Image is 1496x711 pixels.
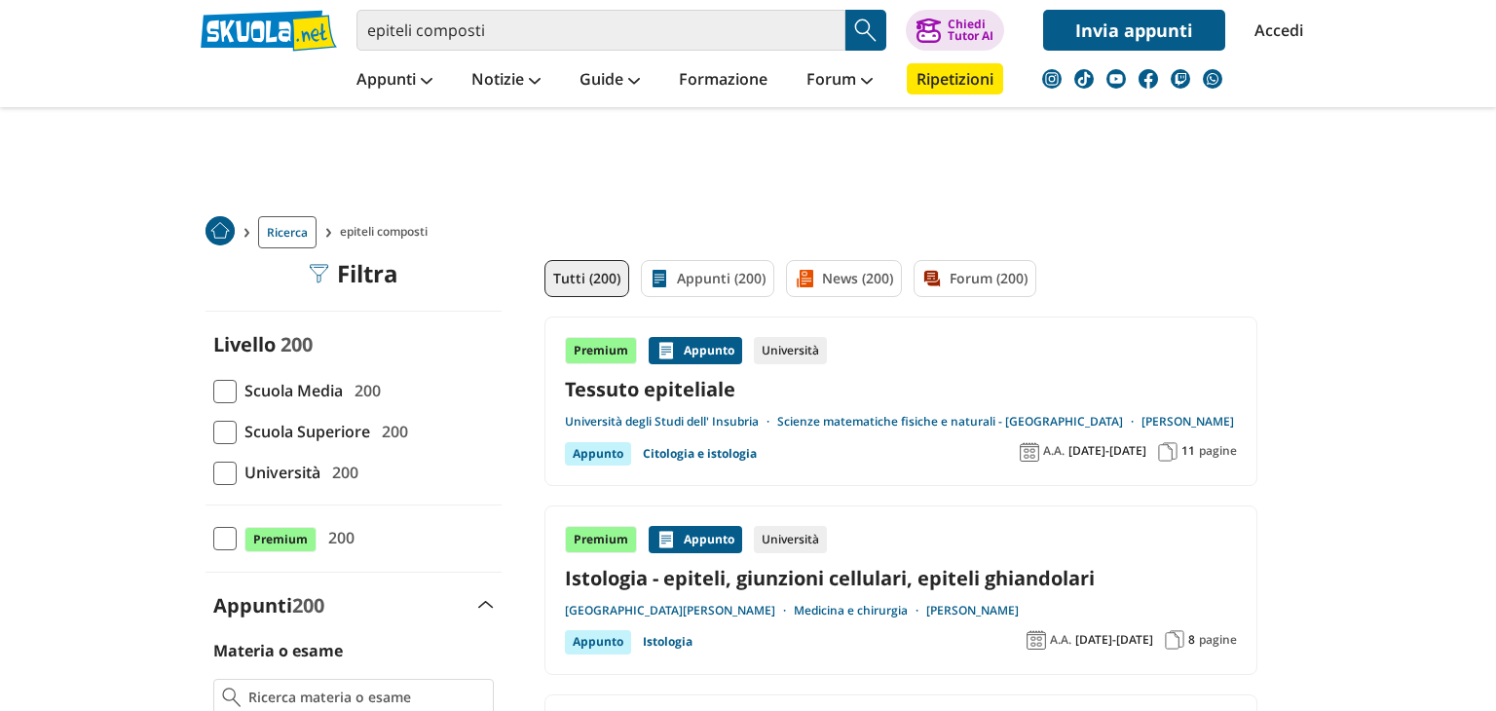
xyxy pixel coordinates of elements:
a: Notizie [467,63,545,98]
a: Istologia [643,630,692,654]
a: Citologia e istologia [643,442,757,466]
span: 8 [1188,632,1195,648]
img: Appunti contenuto [656,530,676,549]
div: Chiedi Tutor AI [948,19,993,42]
span: Premium [244,527,317,552]
span: epiteli composti [340,216,435,248]
a: Invia appunti [1043,10,1225,51]
div: Università [754,337,827,364]
img: tiktok [1074,69,1094,89]
img: Anno accademico [1020,442,1039,462]
a: Scienze matematiche fisiche e naturali - [GEOGRAPHIC_DATA] [777,414,1141,430]
a: Appunti [352,63,437,98]
img: Apri e chiudi sezione [478,601,494,609]
a: Tutti (200) [544,260,629,297]
img: Pagine [1165,630,1184,650]
span: A.A. [1050,632,1071,648]
span: [DATE]-[DATE] [1068,443,1146,459]
a: Forum [802,63,878,98]
a: Forum (200) [914,260,1036,297]
img: twitch [1171,69,1190,89]
div: Filtra [310,260,398,287]
div: Appunto [649,337,742,364]
a: Medicina e chirurgia [794,603,926,618]
span: pagine [1199,443,1237,459]
span: 11 [1181,443,1195,459]
span: pagine [1199,632,1237,648]
label: Materia o esame [213,640,343,661]
img: facebook [1139,69,1158,89]
a: Home [206,216,235,248]
a: Istologia - epiteli, giunzioni cellulari, epiteli ghiandolari [565,565,1237,591]
a: Università degli Studi dell' Insubria [565,414,777,430]
span: 200 [324,460,358,485]
a: Tessuto epiteliale [565,376,1237,402]
div: Appunto [565,630,631,654]
img: Pagine [1158,442,1178,462]
img: Appunti contenuto [656,341,676,360]
span: 200 [292,592,324,618]
span: 200 [347,378,381,403]
a: Guide [575,63,645,98]
img: Anno accademico [1027,630,1046,650]
label: Livello [213,331,276,357]
span: Università [237,460,320,485]
a: [PERSON_NAME] [1141,414,1234,430]
a: [PERSON_NAME] [926,603,1019,618]
img: WhatsApp [1203,69,1222,89]
div: Premium [565,337,637,364]
a: Ripetizioni [907,63,1003,94]
label: Appunti [213,592,324,618]
span: [DATE]-[DATE] [1075,632,1153,648]
div: Appunto [649,526,742,553]
a: News (200) [786,260,902,297]
div: Appunto [565,442,631,466]
img: instagram [1042,69,1062,89]
span: 200 [280,331,313,357]
img: Appunti filtro contenuto [650,269,669,288]
a: [GEOGRAPHIC_DATA][PERSON_NAME] [565,603,794,618]
button: Search Button [845,10,886,51]
span: Scuola Superiore [237,419,370,444]
img: Forum filtro contenuto [922,269,942,288]
span: Scuola Media [237,378,343,403]
img: News filtro contenuto [795,269,814,288]
img: Ricerca materia o esame [222,688,241,707]
span: 200 [374,419,408,444]
a: Appunti (200) [641,260,774,297]
img: Cerca appunti, riassunti o versioni [851,16,880,45]
a: Ricerca [258,216,317,248]
input: Cerca appunti, riassunti o versioni [356,10,845,51]
div: Premium [565,526,637,553]
a: Accedi [1254,10,1295,51]
input: Ricerca materia o esame [248,688,485,707]
img: Home [206,216,235,245]
a: Formazione [674,63,772,98]
span: 200 [320,525,355,550]
img: Filtra filtri mobile [310,264,329,283]
button: ChiediTutor AI [906,10,1004,51]
img: youtube [1106,69,1126,89]
span: A.A. [1043,443,1065,459]
div: Università [754,526,827,553]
